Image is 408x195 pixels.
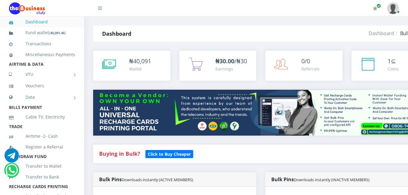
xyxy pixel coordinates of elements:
a: Vouchers [9,79,75,93]
strong: Buying in Bulk? [99,150,140,157]
a: Dashboard [9,15,75,29]
a: Fund wallet[40,091.46] [9,26,75,40]
a: Chat for support [5,167,18,177]
div: ₦ [129,57,151,66]
a: Cable TV, Electricity [9,110,75,124]
a: 0/0 Referrals [265,51,343,81]
b: Click to Buy Cheaper [148,151,191,157]
a: Transfer to Bank [9,170,75,184]
div: Wallet [129,66,151,72]
a: Miscellaneous Payments [9,48,75,61]
strong: Bulk Pins [99,176,193,183]
div: Earnings [215,66,247,72]
img: User [387,2,399,14]
div: ⊆ [388,57,399,66]
small: Downloads instantly (ACTIVE MEMBERS) [122,177,193,182]
div: Referrals [301,66,320,72]
a: ₦40,091 Wallet [93,51,170,81]
a: Chat for support [5,153,19,163]
div: Coins [388,66,399,72]
strong: Bulk Pins [271,176,370,183]
a: Transactions [9,37,75,51]
a: Airtime -2- Cash [9,129,75,143]
span: Renew/Upgrade Subscription [376,4,381,8]
small: Downloads instantly (INACTIVE MEMBERS) [294,177,370,182]
strong: Dashboard [102,30,131,37]
span: 1 [388,57,391,65]
a: Transfer to Wallet [9,159,75,173]
a: Dashboard [369,30,394,37]
a: ₦30.00/₦30 Earnings [179,51,257,81]
b: ₦30.00 [215,57,234,65]
a: VTU [9,67,75,82]
small: [ ] [49,31,66,35]
span: /₦30 [215,57,247,65]
a: Register a Referral [9,140,75,154]
img: Logo [9,2,45,14]
a: Data [9,90,75,105]
i: Renew/Upgrade Subscription [373,6,377,11]
b: 40,091.46 [50,31,65,35]
span: 0/0 [301,57,310,65]
span: 40,091 [133,57,151,65]
a: Click to Buy Cheaper [145,150,193,157]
